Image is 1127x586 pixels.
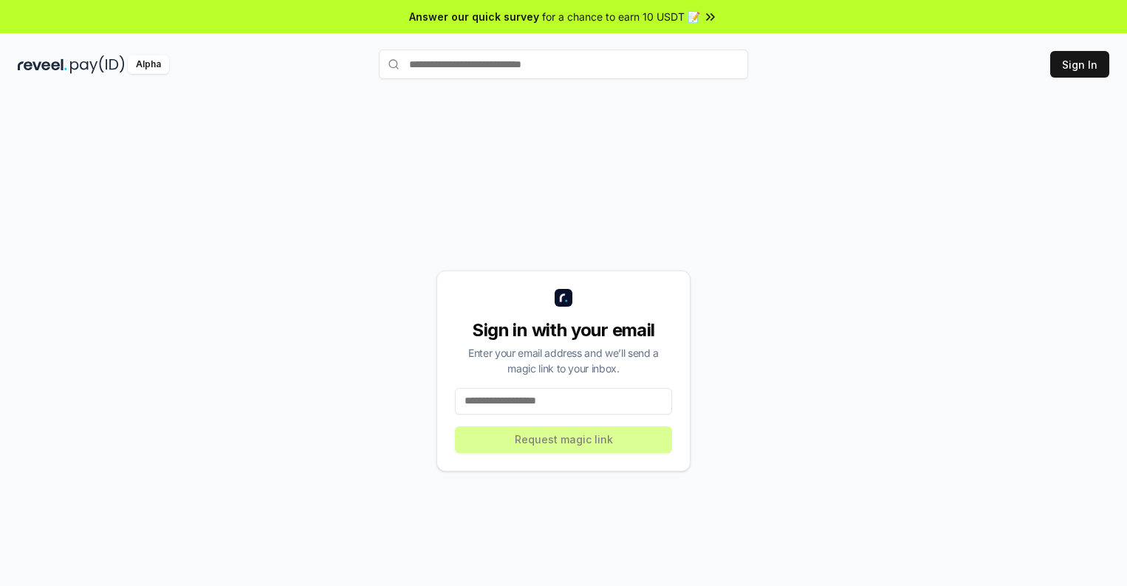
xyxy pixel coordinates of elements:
[455,318,672,342] div: Sign in with your email
[542,9,700,24] span: for a chance to earn 10 USDT 📝
[128,55,169,74] div: Alpha
[409,9,539,24] span: Answer our quick survey
[1050,51,1109,78] button: Sign In
[18,55,67,74] img: reveel_dark
[455,345,672,376] div: Enter your email address and we’ll send a magic link to your inbox.
[555,289,572,307] img: logo_small
[70,55,125,74] img: pay_id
